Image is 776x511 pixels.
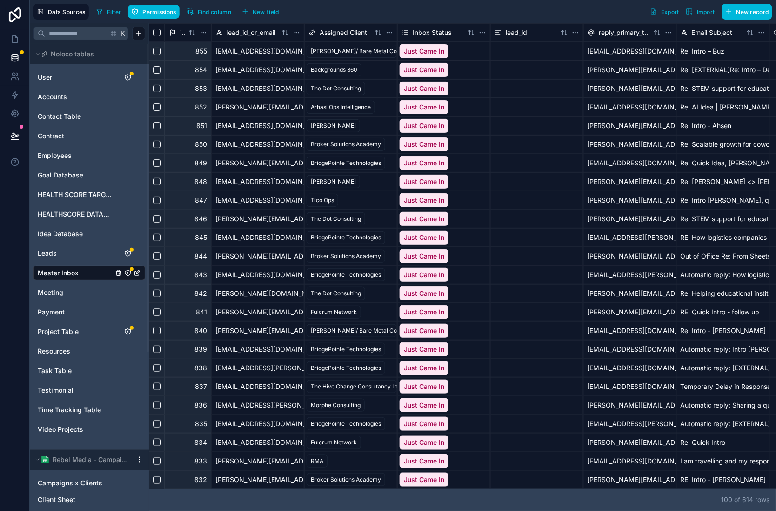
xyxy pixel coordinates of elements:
[38,307,113,317] a: Payment
[397,23,490,42] div: Inbox Status
[400,193,448,207] div: Just Came In
[583,340,676,359] div: [EMAIL_ADDRESS][DOMAIN_NAME]
[676,377,769,396] div: Temporary Delay in Response Re: Intro - [PERSON_NAME]
[697,8,715,15] span: Import
[400,63,448,77] div: Just Came In
[400,380,448,394] div: Just Came In
[211,377,304,396] div: [EMAIL_ADDRESS][DOMAIN_NAME]
[583,61,676,79] div: [PERSON_NAME][EMAIL_ADDRESS][DOMAIN_NAME]
[33,266,145,280] div: Master Inbox
[311,215,361,223] div: The Dot Consulting
[153,327,161,334] button: Select row
[41,456,49,463] img: Google Sheets logo
[165,359,211,377] div: 838
[38,170,83,180] span: Goal Database
[211,359,304,377] div: [EMAIL_ADDRESS][PERSON_NAME][DOMAIN_NAME]
[165,247,211,266] div: 844
[311,420,381,428] div: BridgePointe Technologies
[599,28,650,37] span: reply_primary_to_email_address
[583,433,676,452] div: [PERSON_NAME][EMAIL_ADDRESS][DOMAIN_NAME]
[211,433,304,452] div: [EMAIL_ADDRESS][DOMAIN_NAME]
[38,405,101,415] span: Time Tracking Table
[736,8,769,15] span: New record
[676,433,769,452] div: Re: Quick Intro
[490,23,583,42] div: lead_id
[238,5,282,19] button: New field
[38,478,122,488] a: Campaigns x Clients
[583,470,676,489] div: [PERSON_NAME][EMAIL_ADDRESS][DOMAIN_NAME]
[153,439,161,446] button: Select row
[165,98,211,116] div: 852
[676,470,769,489] div: RE: Intro - [PERSON_NAME]
[165,321,211,340] div: 840
[165,154,211,172] div: 849
[400,231,448,245] div: Just Came In
[211,247,304,266] div: [PERSON_NAME][EMAIL_ADDRESS][PERSON_NAME][DOMAIN_NAME]
[400,249,448,263] div: Just Came In
[506,28,527,37] span: lead_id
[33,402,145,417] div: Time Tracking Table
[153,271,161,279] button: Select row
[48,8,86,15] span: Data Sources
[165,266,211,284] div: 843
[676,415,769,433] div: Automatic reply: [EXTERNAL] Re: Quick question - [PERSON_NAME]
[165,452,211,470] div: 833
[153,48,161,55] button: Select row
[583,154,676,172] div: [EMAIL_ADDRESS][DOMAIN_NAME]
[676,396,769,415] div: Automatic reply: Sharing a quick resource
[33,476,145,491] div: Campaigns x Clients
[311,271,381,279] div: BridgePointe Technologies
[38,190,113,199] a: HEALTH SCORE TARGET
[211,191,304,210] div: [EMAIL_ADDRESS][DOMAIN_NAME]
[583,210,676,228] div: [PERSON_NAME][EMAIL_ADDRESS][DOMAIN_NAME]
[211,61,304,79] div: [EMAIL_ADDRESS][DOMAIN_NAME]
[661,8,679,15] span: Export
[676,321,769,340] div: Re: Intro - [PERSON_NAME]
[400,305,448,319] div: Just Came In
[676,210,769,228] div: Re: STEM support for educational institutions
[400,398,448,412] div: Just Came In
[198,8,231,15] span: Find column
[38,405,113,415] a: Time Tracking Table
[400,473,448,487] div: Just Came In
[165,396,211,415] div: 836
[676,228,769,247] div: RE: How logistics companies leaders cut through IT noise
[153,346,161,353] button: Select row
[51,49,94,59] span: Noloco tables
[33,324,145,339] div: Project Table
[165,303,211,321] div: 841
[38,112,113,121] a: Contact Table
[38,425,113,434] a: Video Projects
[583,98,676,116] div: [EMAIL_ADDRESS][DOMAIN_NAME]
[400,175,448,189] div: Just Came In
[722,4,772,20] button: New record
[211,415,304,433] div: [EMAIL_ADDRESS][DOMAIN_NAME]
[38,92,113,102] a: Accounts
[583,377,676,396] div: [EMAIL_ADDRESS][DOMAIN_NAME]
[38,268,79,278] span: Master Inbox
[128,5,179,19] button: Permissions
[676,135,769,154] div: Re: Scalable growth for coworking space providers
[400,82,448,95] div: Just Came In
[311,84,361,93] div: The Dot Consulting
[311,345,381,354] div: BridgePointe Technologies
[165,433,211,452] div: 834
[153,159,161,167] button: Select row
[320,28,367,37] span: Assigned Client
[583,303,676,321] div: [PERSON_NAME][EMAIL_ADDRESS][DOMAIN_NAME]
[211,210,304,228] div: [PERSON_NAME][EMAIL_ADDRESS][DOMAIN_NAME]
[33,363,145,378] div: Task Table
[33,168,145,183] div: Goal Database
[38,327,79,336] span: Project Table
[38,131,64,141] span: Contract
[211,135,304,154] div: [EMAIL_ADDRESS][DOMAIN_NAME]
[676,303,769,321] div: RE: Quick Intro - follow up
[756,496,770,504] span: row s
[153,476,161,484] button: Select row
[311,122,356,130] div: [PERSON_NAME]
[165,191,211,210] div: 847
[165,470,211,489] div: 832
[153,457,161,465] button: Select row
[153,141,161,148] button: Select row
[165,172,211,191] div: 848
